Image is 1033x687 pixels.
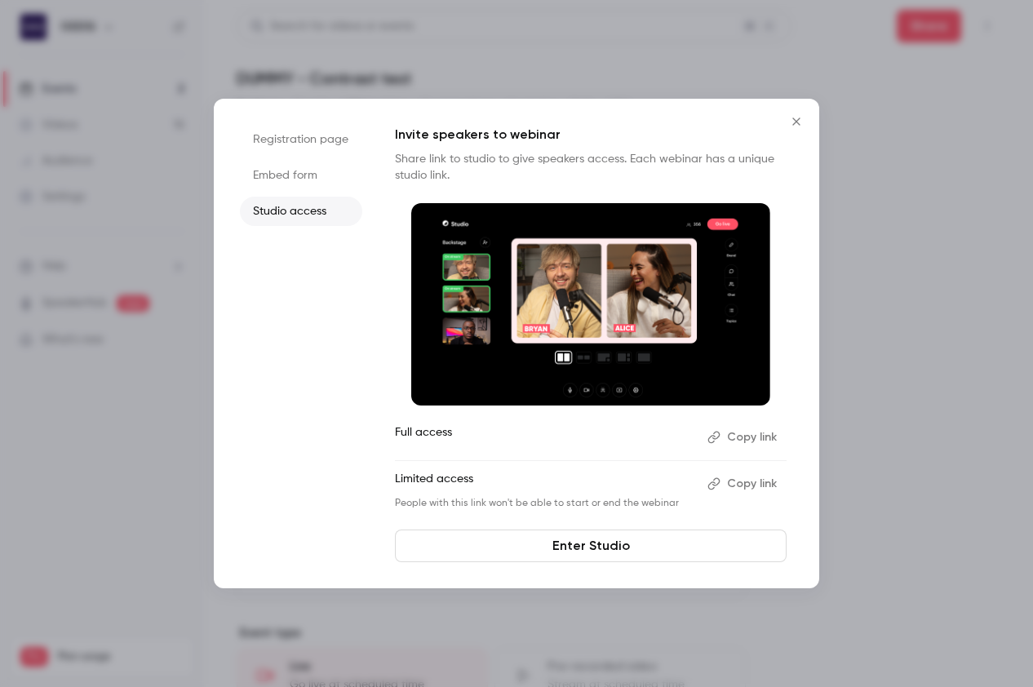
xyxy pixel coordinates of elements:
[780,105,813,138] button: Close
[395,530,787,562] a: Enter Studio
[395,424,694,450] p: Full access
[395,471,694,497] p: Limited access
[240,197,362,226] li: Studio access
[395,497,694,510] p: People with this link won't be able to start or end the webinar
[240,161,362,190] li: Embed form
[395,151,787,184] p: Share link to studio to give speakers access. Each webinar has a unique studio link.
[411,203,770,406] img: Invite speakers to webinar
[240,125,362,154] li: Registration page
[701,471,787,497] button: Copy link
[395,125,787,144] p: Invite speakers to webinar
[701,424,787,450] button: Copy link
